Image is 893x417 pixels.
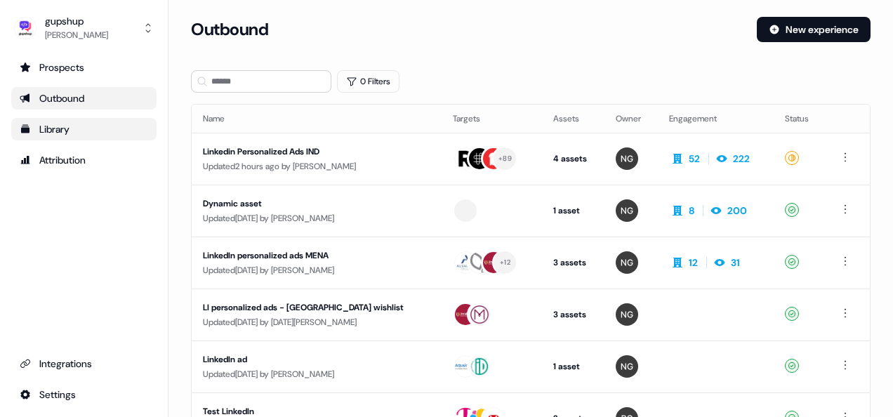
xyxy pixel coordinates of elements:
div: Linkedin Personalized Ads IND [203,145,426,159]
div: Library [20,122,148,136]
div: 200 [727,204,747,218]
div: Outbound [20,91,148,105]
div: 3 assets [553,256,594,270]
img: Nikunj [616,303,638,326]
div: LinkedIn ad [203,352,426,366]
th: Status [774,105,826,133]
div: 1 asset [553,359,594,373]
div: 3 assets [553,307,594,322]
th: Owner [604,105,658,133]
button: 0 Filters [337,70,399,93]
div: Updated 2 hours ago by [PERSON_NAME] [203,159,430,173]
div: Integrations [20,357,148,371]
th: Engagement [658,105,774,133]
div: gupshup [45,14,108,28]
a: Go to integrations [11,383,157,406]
div: 12 [689,256,698,270]
a: Go to attribution [11,149,157,171]
div: + 12 [500,256,510,269]
div: 4 assets [553,152,594,166]
button: gupshup[PERSON_NAME] [11,11,157,45]
img: Nikunj [616,251,638,274]
button: New experience [757,17,871,42]
div: Settings [20,388,148,402]
div: 222 [733,152,750,166]
img: Nikunj [616,199,638,222]
h3: Outbound [191,19,268,40]
th: Assets [542,105,605,133]
div: Prospects [20,60,148,74]
div: + 89 [498,152,512,165]
div: 8 [689,204,694,218]
div: Dynamic asset [203,197,426,211]
img: Nikunj [616,147,638,170]
a: Go to outbound experience [11,87,157,110]
a: Go to templates [11,118,157,140]
div: LinkedIn personalized ads MENA [203,249,426,263]
div: 52 [689,152,700,166]
div: 1 asset [553,204,594,218]
a: Go to prospects [11,56,157,79]
img: Nikunj [616,355,638,378]
div: [PERSON_NAME] [45,28,108,42]
div: 31 [731,256,740,270]
div: Updated [DATE] by [PERSON_NAME] [203,263,430,277]
a: Go to integrations [11,352,157,375]
th: Name [192,105,442,133]
th: Targets [442,105,541,133]
div: LI personalized ads - [GEOGRAPHIC_DATA] wishlist [203,300,426,315]
div: Updated [DATE] by [PERSON_NAME] [203,367,430,381]
div: Attribution [20,153,148,167]
div: Updated [DATE] by [DATE][PERSON_NAME] [203,315,430,329]
div: Updated [DATE] by [PERSON_NAME] [203,211,430,225]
